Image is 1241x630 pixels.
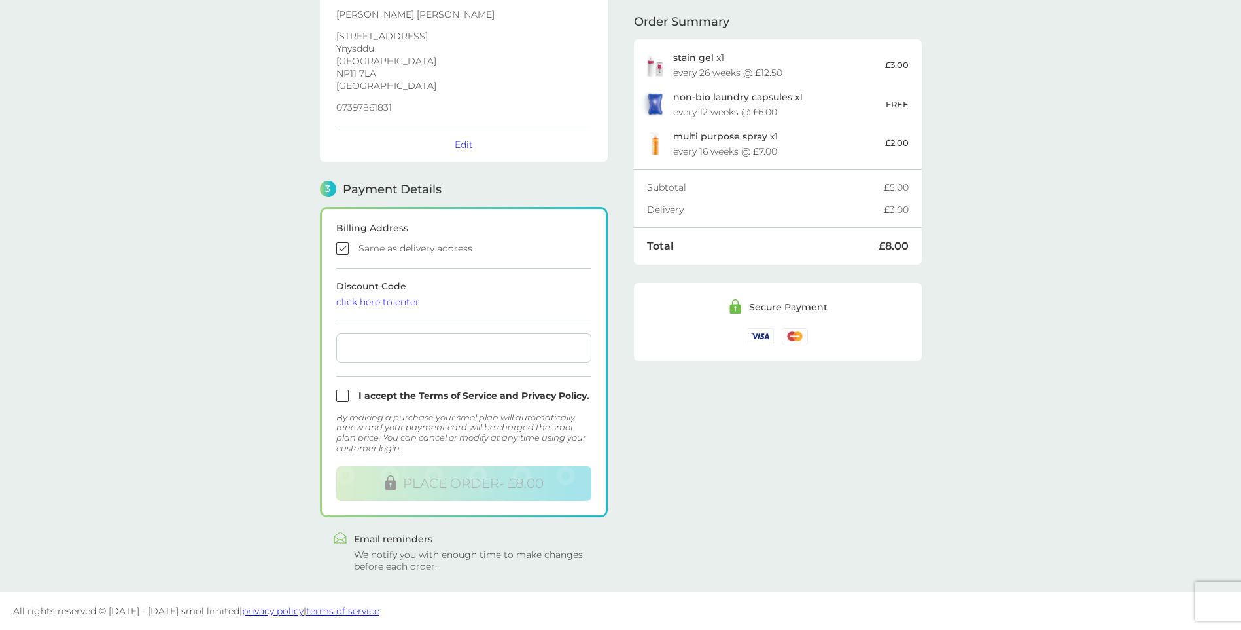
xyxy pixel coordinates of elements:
div: £8.00 [879,241,909,251]
div: click here to enter [336,297,591,306]
p: NP11 7LA [336,69,591,78]
div: every 26 weeks @ £12.50 [673,68,782,77]
button: Edit [455,139,473,151]
div: By making a purchase your smol plan will automatically renew and your payment card will be charge... [336,413,591,453]
div: Subtotal [647,183,884,192]
span: Discount Code [336,280,591,306]
div: Delivery [647,205,884,214]
div: We notify you with enough time to make changes before each order. [354,549,595,572]
p: x 1 [673,52,724,63]
a: privacy policy [242,605,304,617]
p: [STREET_ADDRESS] [336,31,591,41]
div: every 12 weeks @ £6.00 [673,107,777,117]
img: /assets/icons/cards/mastercard.svg [782,328,808,344]
img: /assets/icons/cards/visa.svg [748,328,774,344]
div: Secure Payment [749,303,828,312]
p: x 1 [673,131,778,141]
p: [PERSON_NAME] [PERSON_NAME] [336,10,591,19]
p: £3.00 [885,58,909,72]
p: FREE [886,98,909,111]
p: x 1 [673,92,803,102]
span: multi purpose spray [673,130,767,142]
span: PLACE ORDER - £8.00 [403,475,544,491]
span: non-bio laundry capsules [673,91,792,103]
p: 07397861831 [336,103,591,112]
div: Total [647,241,879,251]
span: stain gel [673,52,714,64]
span: 3 [320,181,336,197]
p: [GEOGRAPHIC_DATA] [336,56,591,65]
div: £5.00 [884,183,909,192]
button: PLACE ORDER- £8.00 [336,466,591,501]
a: terms of service [306,605,379,617]
p: Ynysddu [336,44,591,53]
p: [GEOGRAPHIC_DATA] [336,81,591,90]
iframe: Secure card payment input frame [341,343,586,354]
p: £2.00 [885,136,909,150]
div: every 16 weeks @ £7.00 [673,147,777,156]
span: Order Summary [634,16,729,28]
span: Payment Details [343,183,442,195]
div: Billing Address [336,223,591,232]
div: Email reminders [354,534,595,544]
div: £3.00 [884,205,909,214]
